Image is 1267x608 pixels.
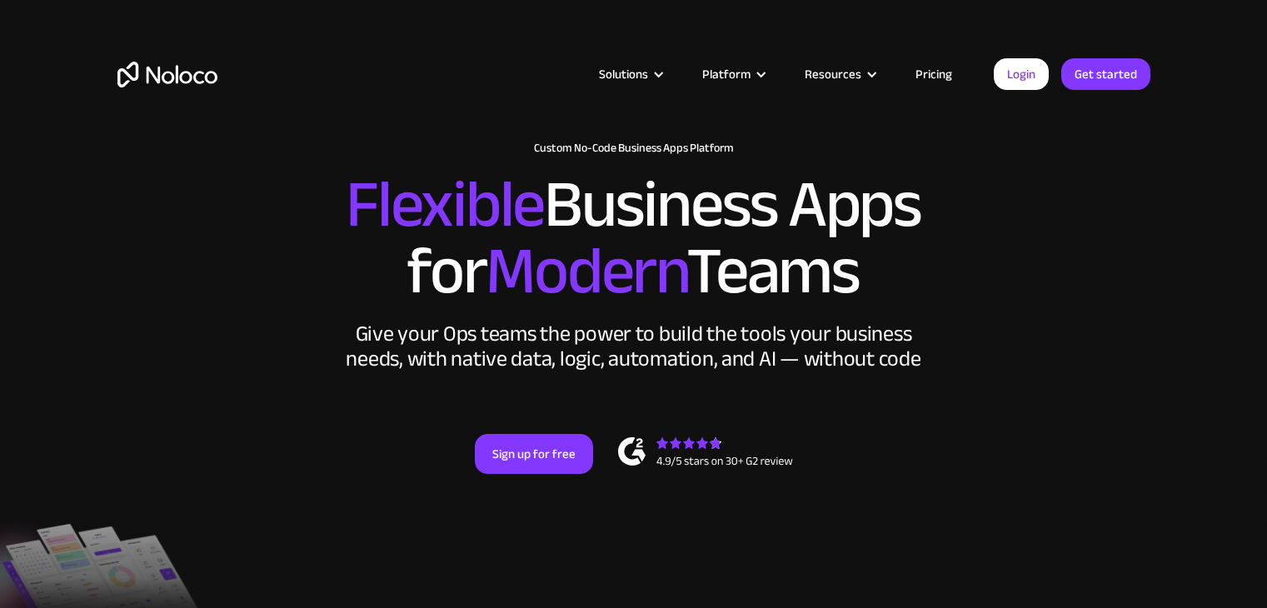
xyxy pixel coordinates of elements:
span: Flexible [346,142,544,267]
div: Platform [681,63,784,85]
span: Modern [486,209,686,333]
div: Solutions [578,63,681,85]
div: Give your Ops teams the power to build the tools your business needs, with native data, logic, au... [342,321,925,371]
h2: Business Apps for Teams [117,172,1150,305]
a: Sign up for free [475,434,593,474]
a: Get started [1061,58,1150,90]
div: Solutions [599,63,648,85]
div: Resources [805,63,861,85]
a: home [117,62,217,87]
div: Resources [784,63,895,85]
div: Platform [702,63,751,85]
a: Pricing [895,63,973,85]
a: Login [994,58,1049,90]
